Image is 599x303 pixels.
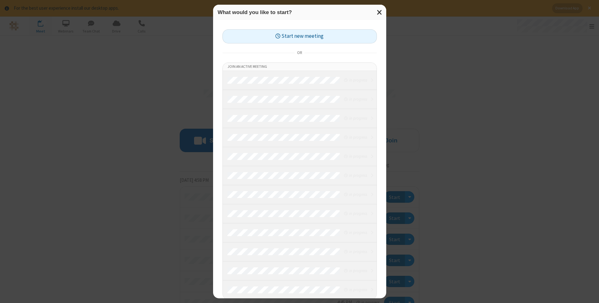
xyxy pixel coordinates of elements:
[344,153,367,159] em: in progress
[344,249,367,255] em: in progress
[344,268,367,274] em: in progress
[295,48,304,57] span: or
[344,96,367,102] em: in progress
[344,211,367,216] em: in progress
[223,63,377,71] li: Join an active meeting
[344,115,367,121] em: in progress
[344,230,367,236] em: in progress
[222,29,377,43] button: Start new meeting
[344,172,367,178] em: in progress
[344,134,367,140] em: in progress
[373,5,386,20] button: Close modal
[344,77,367,83] em: in progress
[344,191,367,197] em: in progress
[344,287,367,293] em: in progress
[218,9,382,15] h3: What would you like to start?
